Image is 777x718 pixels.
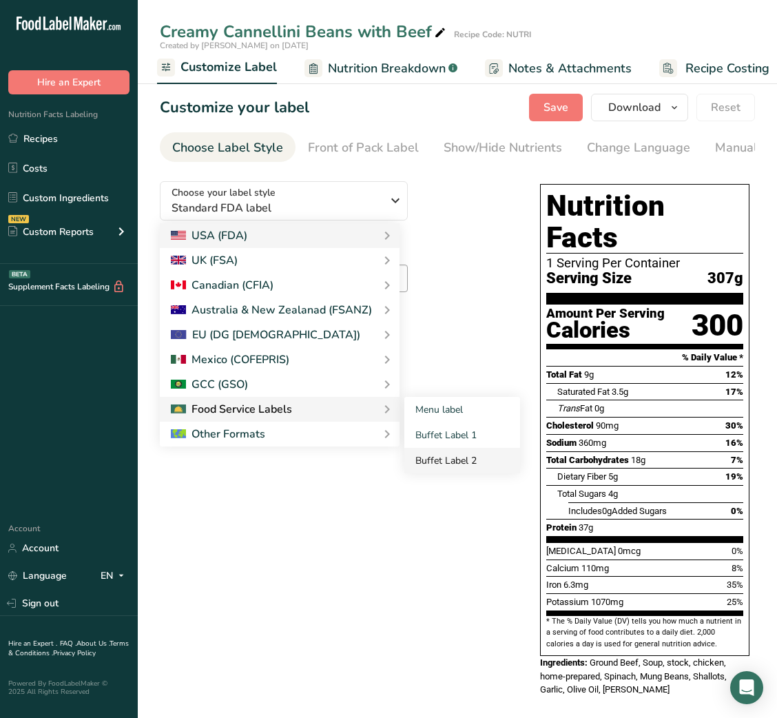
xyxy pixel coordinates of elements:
[557,403,592,413] span: Fat
[608,99,661,116] span: Download
[659,53,769,84] a: Recipe Costing
[631,455,645,465] span: 18g
[101,568,129,584] div: EN
[546,438,577,448] span: Sodium
[53,648,96,658] a: Privacy Policy
[543,99,568,116] span: Save
[172,139,283,157] div: Choose Label Style
[546,563,579,573] span: Calcium
[727,597,743,607] span: 25%
[557,403,580,413] i: Trans
[696,94,755,121] button: Reset
[157,52,277,85] a: Customize Label
[160,96,309,119] h1: Customize your label
[546,307,665,320] div: Amount Per Serving
[8,564,67,588] a: Language
[8,679,129,696] div: Powered By FoodLabelMaker © 2025 All Rights Reserved
[546,455,629,465] span: Total Carbohydrates
[8,225,94,239] div: Custom Reports
[612,387,628,397] span: 3.5g
[725,387,743,397] span: 17%
[180,58,277,76] span: Customize Label
[711,99,740,116] span: Reset
[454,28,531,41] div: Recipe Code: NUTRI
[485,53,632,84] a: Notes & Attachments
[608,489,618,499] span: 4g
[546,616,743,650] section: * The % Daily Value (DV) tells you how much a nutrient in a serving of food contributes to a dail...
[404,397,520,422] a: Menu label
[557,489,606,499] span: Total Sugars
[692,307,743,344] div: 300
[563,579,588,590] span: 6.3mg
[546,597,589,607] span: Potassium
[540,657,727,695] span: Ground Beef, Soup, stock, chicken, home-prepared, Spinach, Mung Beans, Shallots, Garlic, Olive Oi...
[546,320,665,340] div: Calories
[730,671,763,704] div: Open Intercom Messenger
[404,422,520,448] a: Buffet Label 1
[596,420,619,431] span: 90mg
[557,387,610,397] span: Saturated Fat
[160,19,448,44] div: Creamy Cannellini Beans with Beef
[8,639,129,658] a: Terms & Conditions .
[557,471,606,482] span: Dietary Fiber
[172,185,276,200] span: Choose your label style
[546,349,743,366] section: % Daily Value *
[707,270,743,287] span: 307g
[171,227,247,244] div: USA (FDA)
[304,53,457,84] a: Nutrition Breakdown
[171,426,265,442] div: Other Formats
[731,506,743,516] span: 0%
[546,420,594,431] span: Cholesterol
[172,200,382,216] span: Standard FDA label
[540,657,588,668] span: Ingredients:
[328,59,446,78] span: Nutrition Breakdown
[171,351,289,368] div: Mexico (COFEPRIS)
[618,546,641,556] span: 0mcg
[546,190,743,254] h1: Nutrition Facts
[171,302,372,318] div: Australia & New Zealanad (FSANZ)
[529,94,583,121] button: Save
[725,369,743,380] span: 12%
[8,70,129,94] button: Hire an Expert
[546,546,616,556] span: [MEDICAL_DATA]
[8,639,57,648] a: Hire an Expert .
[171,252,238,269] div: UK (FSA)
[546,270,632,287] span: Serving Size
[579,522,593,533] span: 37g
[9,270,30,278] div: BETA
[591,597,623,607] span: 1070mg
[546,369,582,380] span: Total Fat
[308,139,419,157] div: Front of Pack Label
[546,522,577,533] span: Protein
[546,579,561,590] span: Iron
[171,401,292,418] div: Food Service Labels
[8,215,29,223] div: NEW
[594,403,604,413] span: 0g
[725,420,743,431] span: 30%
[546,256,743,270] div: 1 Serving Per Container
[60,639,76,648] a: FAQ .
[171,376,248,393] div: GCC (GSO)
[584,369,594,380] span: 9g
[160,181,408,220] button: Choose your label style Standard FDA label
[444,139,562,157] div: Show/Hide Nutrients
[508,59,632,78] span: Notes & Attachments
[608,471,618,482] span: 5g
[602,506,612,516] span: 0g
[581,563,609,573] span: 110mg
[725,438,743,448] span: 16%
[160,40,309,51] span: Created by [PERSON_NAME] on [DATE]
[731,455,743,465] span: 7%
[579,438,606,448] span: 360mg
[685,59,769,78] span: Recipe Costing
[587,139,690,157] div: Change Language
[404,448,520,473] a: Buffet Label 2
[732,563,743,573] span: 8%
[171,327,360,343] div: EU (DG [DEMOGRAPHIC_DATA])
[76,639,110,648] a: About Us .
[725,471,743,482] span: 19%
[568,506,667,516] span: Includes Added Sugars
[732,546,743,556] span: 0%
[591,94,688,121] button: Download
[171,380,186,389] img: 2Q==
